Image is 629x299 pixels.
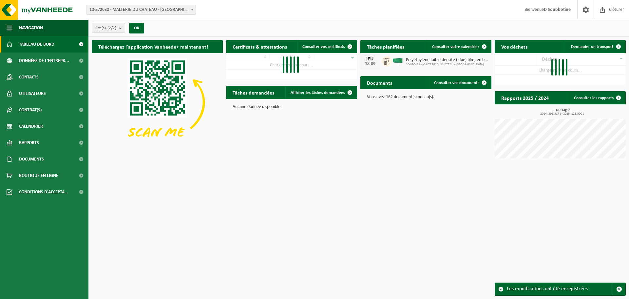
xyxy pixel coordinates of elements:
span: Tableau de bord [19,36,54,53]
span: Conditions d'accepta... [19,184,68,200]
span: Rapports [19,135,39,151]
span: Données de l'entrepr... [19,53,69,69]
h2: Rapports 2025 / 2024 [495,91,555,104]
a: Consulter vos documents [429,76,491,89]
span: Documents [19,151,44,167]
h2: Vos déchets [495,40,534,53]
span: Navigation [19,20,43,36]
div: Les modifications ont été enregistrées [507,283,613,295]
span: 10-890428 - MALTERIE DU CHATEAU - [GEOGRAPHIC_DATA] [406,63,488,67]
span: Consulter vos documents [434,81,479,85]
h2: Tâches demandées [226,86,281,99]
a: Afficher les tâches demandées [285,86,356,99]
h3: Tonnage [498,108,626,116]
span: Afficher les tâches demandées [291,91,345,95]
span: Boutique en ligne [19,167,58,184]
h2: Téléchargez l'application Vanheede+ maintenant! [92,40,215,53]
img: Download de VHEPlus App [92,53,223,152]
span: Consulter votre calendrier [432,45,479,49]
span: Demander un transport [571,45,614,49]
a: Consulter les rapports [569,91,625,104]
span: 2024: 291,317 t - 2025: 126,300 t [498,112,626,116]
a: Demander un transport [566,40,625,53]
span: Contacts [19,69,39,85]
div: 18-09 [364,62,377,66]
span: Polyéthylène faible densité (ldpe) film, en balle, nature (100) [406,57,488,63]
img: HK-XC-40-GN-00 [392,58,403,64]
strong: D Soubbotine [544,7,571,12]
div: JEU. [364,56,377,62]
span: Calendrier [19,118,43,135]
p: Vous avez 162 document(s) non lu(s). [367,95,485,99]
span: Site(s) [95,23,116,33]
button: OK [129,23,144,33]
span: Consulter vos certificats [302,45,345,49]
h2: Tâches planifiées [360,40,411,53]
h2: Documents [360,76,399,89]
button: Site(s)(2/2) [92,23,125,33]
span: 10-872630 - MALTERIE DU CHATEAU - BELOEIL [87,5,196,14]
span: Contrat(s) [19,102,42,118]
p: Aucune donnée disponible. [233,105,351,109]
span: 10-872630 - MALTERIE DU CHATEAU - BELOEIL [86,5,196,15]
count: (2/2) [107,26,116,30]
a: Consulter vos certificats [297,40,356,53]
span: Utilisateurs [19,85,46,102]
h2: Certificats & attestations [226,40,294,53]
a: Consulter votre calendrier [427,40,491,53]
